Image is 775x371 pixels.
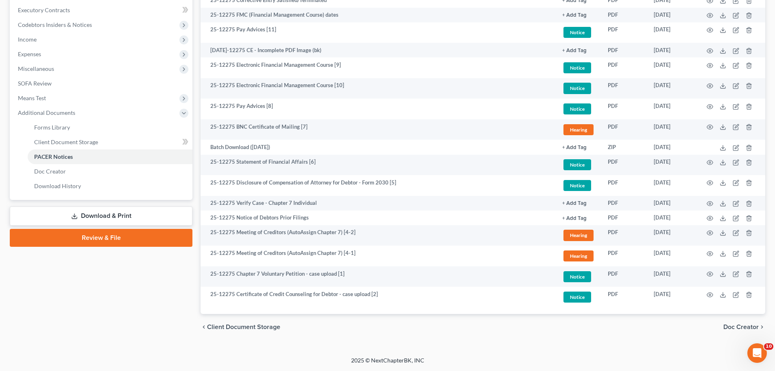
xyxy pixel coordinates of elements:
[601,211,647,225] td: PDF
[34,153,73,160] span: PACER Notices
[601,119,647,140] td: PDF
[601,22,647,43] td: PDF
[601,155,647,176] td: PDF
[647,246,697,266] td: [DATE]
[562,81,595,95] a: Notice
[10,206,192,226] a: Download & Print
[647,99,697,119] td: [DATE]
[562,201,587,206] button: + Add Tag
[201,324,280,330] button: chevron_left Client Document Storage
[34,138,98,145] span: Client Document Storage
[10,229,192,247] a: Review & File
[647,78,697,99] td: [DATE]
[201,155,556,176] td: 25-12275 Statement of Financial Affairs [6]
[201,140,556,154] td: Batch Download ([DATE])
[28,164,192,179] a: Doc Creator
[28,135,192,149] a: Client Document Storage
[601,140,647,154] td: ZIP
[201,196,556,211] td: 25-12275 Verify Case - Chapter 7 Individual
[647,155,697,176] td: [DATE]
[207,324,280,330] span: Client Document Storage
[562,270,595,283] a: Notice
[201,324,207,330] i: chevron_left
[563,103,591,114] span: Notice
[562,179,595,192] a: Notice
[601,246,647,266] td: PDF
[601,287,647,307] td: PDF
[562,143,595,151] a: + Add Tag
[563,124,594,135] span: Hearing
[34,168,66,175] span: Doc Creator
[18,94,46,101] span: Means Test
[34,124,70,131] span: Forms Library
[201,22,556,43] td: 25-12275 Pay Advices [11]
[18,7,70,13] span: Executory Contracts
[601,175,647,196] td: PDF
[723,324,759,330] span: Doc Creator
[201,78,556,99] td: 25-12275 Electronic Financial Management Course [10]
[562,46,595,54] a: + Add Tag
[28,149,192,164] a: PACER Notices
[647,22,697,43] td: [DATE]
[562,123,595,136] a: Hearing
[562,216,587,221] button: + Add Tag
[647,57,697,78] td: [DATE]
[18,36,37,43] span: Income
[562,199,595,207] a: + Add Tag
[647,43,697,57] td: [DATE]
[647,211,697,225] td: [DATE]
[647,266,697,287] td: [DATE]
[562,48,587,53] button: + Add Tag
[201,225,556,246] td: 25-12275 Meeting of Creditors (AutoAssign Chapter 7) [4-2]
[18,65,54,72] span: Miscellaneous
[201,43,556,57] td: [DATE]-12275 CE - Incomplete PDF Image (bk)
[601,196,647,211] td: PDF
[562,228,595,242] a: Hearing
[562,61,595,75] a: Notice
[18,50,41,57] span: Expenses
[601,43,647,57] td: PDF
[201,246,556,266] td: 25-12275 Meeting of Creditors (AutoAssign Chapter 7) [4-1]
[647,196,697,211] td: [DATE]
[759,324,765,330] i: chevron_right
[156,356,620,371] div: 2025 © NextChapterBK, INC
[562,158,595,171] a: Notice
[201,266,556,287] td: 25-12275 Chapter 7 Voluntary Petition - case upload [1]
[28,120,192,135] a: Forms Library
[563,250,594,261] span: Hearing
[601,78,647,99] td: PDF
[562,13,587,18] button: + Add Tag
[201,57,556,78] td: 25-12275 Electronic Financial Management Course [9]
[647,140,697,154] td: [DATE]
[647,225,697,246] td: [DATE]
[563,292,591,303] span: Notice
[18,80,52,87] span: SOFA Review
[562,249,595,263] a: Hearing
[18,21,92,28] span: Codebtors Insiders & Notices
[601,57,647,78] td: PDF
[28,179,192,193] a: Download History
[562,26,595,39] a: Notice
[563,83,591,94] span: Notice
[563,230,594,241] span: Hearing
[201,175,556,196] td: 25-12275 Disclosure of Compensation of Attorney for Debtor - Form 2030 [5]
[563,271,591,282] span: Notice
[11,3,192,18] a: Executory Contracts
[11,76,192,91] a: SOFA Review
[201,99,556,119] td: 25-12275 Pay Advices [8]
[562,214,595,222] a: + Add Tag
[562,11,595,19] a: + Add Tag
[601,8,647,22] td: PDF
[201,211,556,225] td: 25-12275 Notice of Debtors Prior Filings
[563,180,591,191] span: Notice
[647,119,697,140] td: [DATE]
[601,266,647,287] td: PDF
[563,159,591,170] span: Notice
[18,109,75,116] span: Additional Documents
[647,175,697,196] td: [DATE]
[34,182,81,189] span: Download History
[723,324,765,330] button: Doc Creator chevron_right
[562,102,595,116] a: Notice
[563,27,591,38] span: Notice
[562,290,595,304] a: Notice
